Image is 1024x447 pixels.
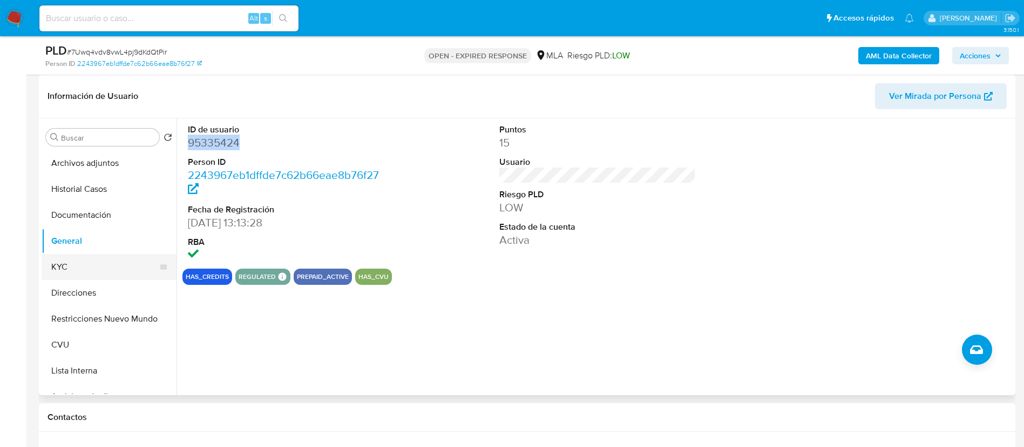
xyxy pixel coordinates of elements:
[61,133,155,143] input: Buscar
[358,275,389,279] button: has_cvu
[1005,12,1016,24] a: Salir
[188,167,379,198] a: 2243967eb1dffde7c62b66eae8b76f27
[42,176,177,202] button: Historial Casos
[67,46,167,57] span: # 7Uwq4vdv8vwL4pj9dKdQtPir
[264,13,267,23] span: s
[424,48,531,63] p: OPEN - EXPIRED RESPONSE
[164,133,172,145] button: Volver al orden por defecto
[272,11,294,26] button: search-icon
[188,135,385,150] dd: 95335424
[249,13,258,23] span: Alt
[952,47,1009,64] button: Acciones
[50,133,59,142] button: Buscar
[239,275,276,279] button: regulated
[905,14,914,23] a: Notificaciones
[889,83,981,109] span: Ver Mirada por Persona
[567,50,630,62] span: Riesgo PLD:
[188,215,385,230] dd: [DATE] 13:13:28
[612,49,630,62] span: LOW
[42,150,177,176] button: Archivos adjuntos
[1003,25,1019,34] span: 3.150.1
[188,204,385,216] dt: Fecha de Registración
[499,189,696,201] dt: Riesgo PLD
[499,232,696,248] dd: Activa
[535,50,563,62] div: MLA
[858,47,939,64] button: AML Data Collector
[499,200,696,215] dd: LOW
[42,280,177,306] button: Direcciones
[188,124,385,136] dt: ID de usuario
[499,124,696,136] dt: Puntos
[499,135,696,150] dd: 15
[42,306,177,332] button: Restricciones Nuevo Mundo
[42,358,177,384] button: Lista Interna
[499,221,696,233] dt: Estado de la cuenta
[42,384,177,410] button: Anticipos de dinero
[960,47,991,64] span: Acciones
[45,59,75,69] b: Person ID
[188,236,385,248] dt: RBA
[77,59,202,69] a: 2243967eb1dffde7c62b66eae8b76f27
[833,12,894,24] span: Accesos rápidos
[42,228,177,254] button: General
[42,202,177,228] button: Documentación
[186,275,229,279] button: has_credits
[42,332,177,358] button: CVU
[866,47,932,64] b: AML Data Collector
[297,275,349,279] button: prepaid_active
[875,83,1007,109] button: Ver Mirada por Persona
[48,91,138,102] h1: Información de Usuario
[42,254,168,280] button: KYC
[45,42,67,59] b: PLD
[188,156,385,168] dt: Person ID
[39,11,299,25] input: Buscar usuario o caso...
[499,156,696,168] dt: Usuario
[48,412,1007,423] h1: Contactos
[940,13,1001,23] p: micaela.pliatskas@mercadolibre.com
